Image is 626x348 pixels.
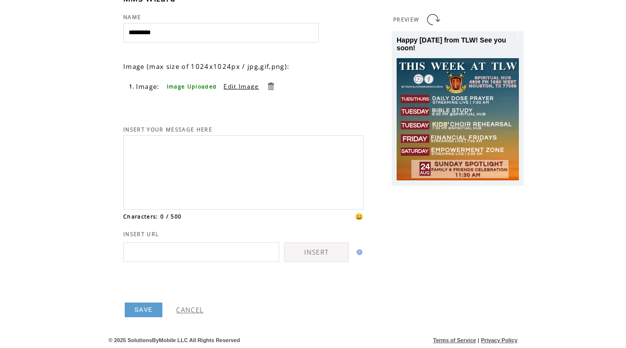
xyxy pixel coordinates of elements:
span: NAME [123,14,141,21]
span: Characters: 0 / 500 [123,213,181,220]
a: Edit Image [224,82,259,90]
a: Delete this item [266,82,275,91]
span: Image Uploaded [167,83,217,90]
span: Image: [136,82,160,91]
span: © 2025 SolutionsByMobile LLC All Rights Reserved [109,337,240,343]
a: INSERT [284,242,349,262]
span: 1. [129,83,135,90]
span: 😀 [355,212,364,221]
span: Image (max size of 1024x1024px / jpg,gif,png): [123,62,290,71]
span: INSERT URL [123,231,159,238]
a: Terms of Service [433,337,476,343]
a: SAVE [125,303,162,317]
a: CANCEL [176,305,203,314]
span: | [478,337,479,343]
a: Privacy Policy [481,337,517,343]
span: PREVIEW [393,16,419,23]
img: help.gif [354,249,362,255]
span: Happy [DATE] from TLW! See you soon! [397,36,506,52]
span: INSERT YOUR MESSAGE HERE [123,126,212,133]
